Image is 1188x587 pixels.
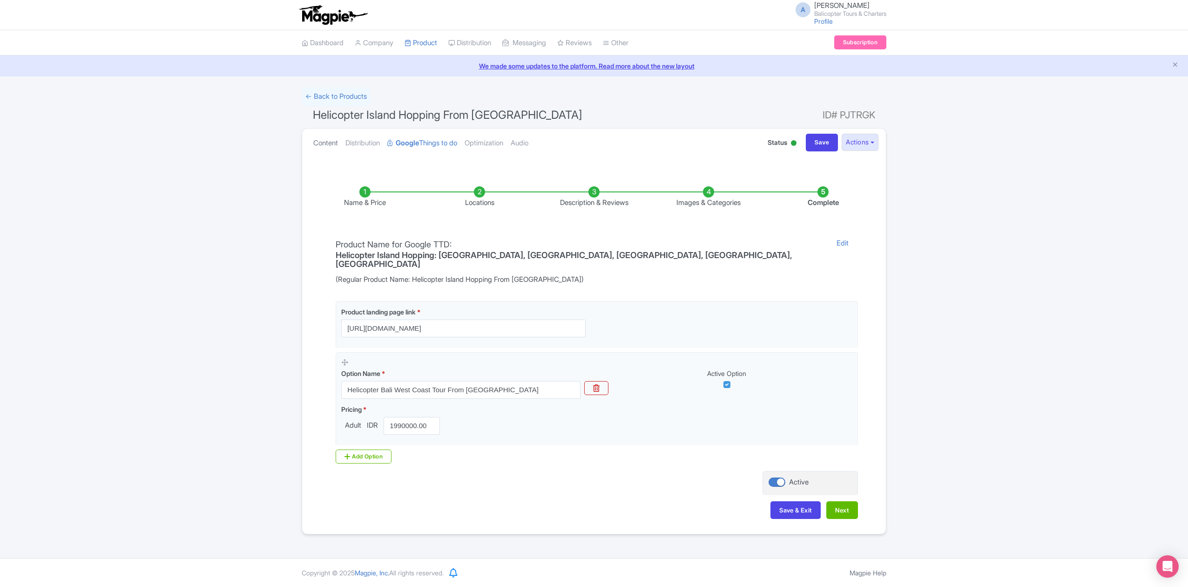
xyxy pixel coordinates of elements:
[448,30,491,56] a: Distribution
[313,108,582,122] span: Helicopter Island Hopping From [GEOGRAPHIC_DATA]
[1172,60,1179,71] button: Close announcement
[387,129,457,158] a: GoogleThings to do
[789,137,798,151] div: Active
[789,477,809,488] div: Active
[341,320,586,337] input: Product landing page link
[842,134,878,151] button: Actions
[341,369,380,377] span: Option Name
[814,1,870,10] span: [PERSON_NAME]
[341,381,580,399] input: Option Name
[814,11,886,17] small: Balicopter Tours & Charters
[827,238,858,285] a: Edit
[297,5,369,25] img: logo-ab69f6fb50320c5b225c76a69d11143b.png
[384,417,440,435] input: 0.00
[345,129,380,158] a: Distribution
[313,129,338,158] a: Content
[336,251,822,269] h4: Helicopter Island Hopping: [GEOGRAPHIC_DATA], [GEOGRAPHIC_DATA], [GEOGRAPHIC_DATA], [GEOGRAPHIC_D...
[422,186,537,208] li: Locations
[766,186,880,208] li: Complete
[365,420,380,431] span: IDR
[396,138,419,149] strong: Google
[336,450,391,464] div: Add Option
[651,186,766,208] li: Images & Categories
[465,129,503,158] a: Optimization
[834,35,886,49] a: Subscription
[511,129,528,158] a: Audio
[768,137,787,147] span: Status
[341,405,362,413] span: Pricing
[826,501,858,519] button: Next
[707,369,746,377] span: Active Option
[814,17,833,25] a: Profile
[302,30,344,56] a: Dashboard
[405,30,437,56] a: Product
[850,569,886,577] a: Magpie Help
[341,308,416,316] span: Product landing page link
[1156,555,1179,578] div: Open Intercom Messenger
[308,186,422,208] li: Name & Price
[502,30,546,56] a: Messaging
[6,61,1182,71] a: We made some updates to the platform. Read more about the new layout
[336,239,452,249] span: Product Name for Google TTD:
[341,420,365,431] span: Adult
[603,30,628,56] a: Other
[790,2,886,17] a: A [PERSON_NAME] Balicopter Tours & Charters
[796,2,810,17] span: A
[823,106,875,124] span: ID# PJTRGK
[770,501,821,519] button: Save & Exit
[336,274,822,285] span: (Regular Product Name: Helicopter Island Hopping From [GEOGRAPHIC_DATA])
[296,568,449,578] div: Copyright © 2025 All rights reserved.
[806,134,838,151] input: Save
[537,186,651,208] li: Description & Reviews
[302,88,371,106] a: ← Back to Products
[355,569,389,577] span: Magpie, Inc.
[355,30,393,56] a: Company
[557,30,592,56] a: Reviews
